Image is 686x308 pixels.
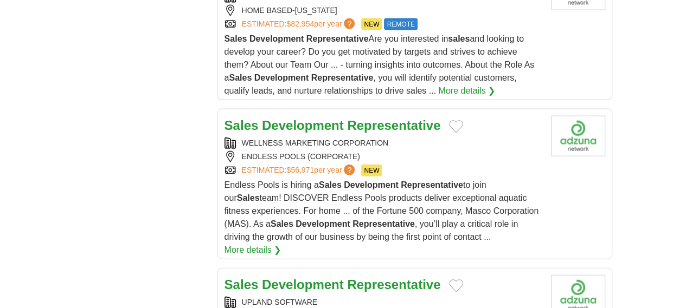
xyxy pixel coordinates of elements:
[225,5,542,16] div: HOME BASED-[US_STATE]
[344,180,398,189] strong: Development
[344,18,355,29] span: ?
[347,118,440,133] strong: Representative
[344,165,355,175] span: ?
[448,34,470,43] strong: sales
[254,73,309,82] strong: Development
[225,151,542,162] div: ENDLESS POOLS (CORPORATE)
[311,73,374,82] strong: Representative
[229,73,252,82] strong: Sales
[384,18,417,30] span: REMOTE
[225,34,535,95] span: Are you interested in and looking to develop your career? Do you get motivated by targets and str...
[361,165,382,176] span: NEW
[551,116,605,156] img: Company logo
[271,219,293,228] strong: Sales
[225,277,441,292] a: Sales Development Representative
[225,118,259,133] strong: Sales
[296,219,350,228] strong: Development
[438,84,495,97] a: More details ❯
[286,166,314,174] span: $56,971
[352,219,415,228] strong: Representative
[286,19,314,28] span: $82,954
[262,118,344,133] strong: Development
[319,180,342,189] strong: Sales
[401,180,463,189] strong: Representative
[225,297,542,308] div: UPLAND SOFTWARE
[242,18,357,30] a: ESTIMATED:$82,954per year?
[449,279,463,292] button: Add to favorite jobs
[306,34,369,43] strong: Representative
[361,18,382,30] span: NEW
[225,137,542,149] div: WELLNESS MARKETING CORPORATION
[449,120,463,133] button: Add to favorite jobs
[347,277,440,292] strong: Representative
[225,34,247,43] strong: Sales
[249,34,304,43] strong: Development
[262,277,344,292] strong: Development
[225,277,259,292] strong: Sales
[237,193,260,202] strong: Sales
[225,180,539,241] span: Endless Pools is hiring a to join our team! DISCOVER Endless Pools products deliver exceptional a...
[225,118,441,133] a: Sales Development Representative
[242,165,357,176] a: ESTIMATED:$56,971per year?
[225,244,281,257] a: More details ❯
